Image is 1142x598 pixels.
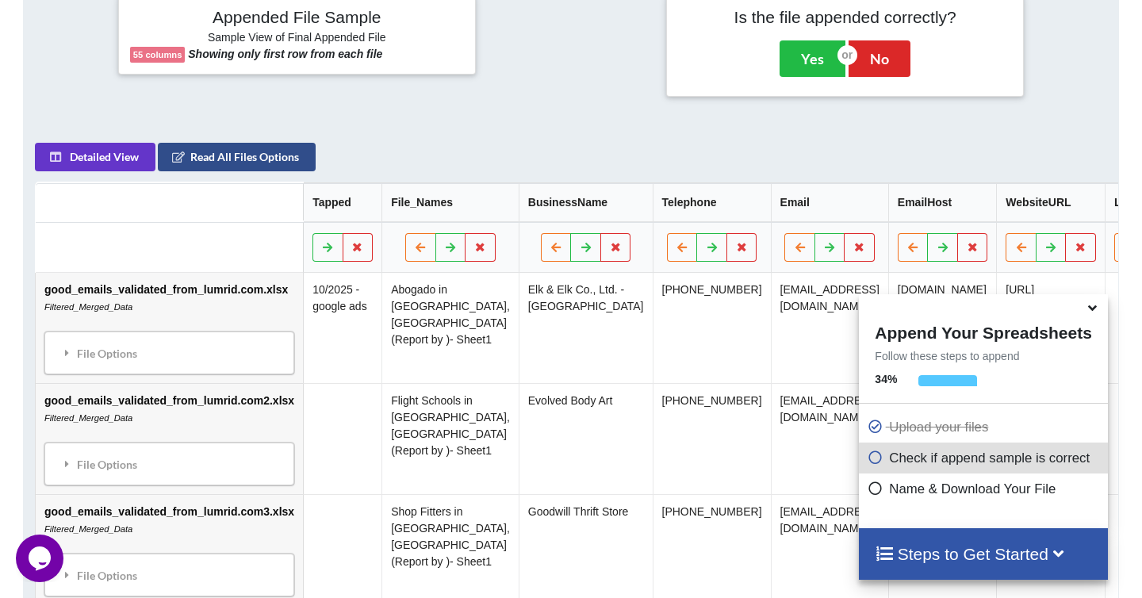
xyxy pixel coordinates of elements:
button: No [849,40,910,77]
td: good_emails_validated_from_lumrid.com2.xlsx [36,383,303,494]
td: Elk & Elk Co., Ltd. - [GEOGRAPHIC_DATA] [518,273,652,383]
td: Evolved Body Art [518,383,652,494]
b: 55 columns [133,50,182,59]
td: [EMAIL_ADDRESS][DOMAIN_NAME] [770,273,887,383]
button: Yes [780,40,845,77]
h4: Append Your Spreadsheets [859,319,1107,343]
td: [URL][DOMAIN_NAME] [996,273,1105,383]
b: Showing only first row from each file [188,48,382,60]
p: Name & Download Your File [867,479,1103,499]
h4: Steps to Get Started [875,544,1091,564]
i: Filtered_Merged_Data [44,413,132,423]
i: Filtered_Merged_Data [44,302,132,312]
td: [PHONE_NUMBER] [652,383,770,494]
b: 34 % [875,373,897,385]
td: good_emails_validated_from_lumrid.com.xlsx [36,273,303,383]
h6: Sample View of Final Appended File [130,31,464,47]
i: Filtered_Merged_Data [44,524,132,534]
p: Upload your files [867,417,1103,437]
td: [EMAIL_ADDRESS][DOMAIN_NAME] [770,383,887,494]
th: File_Names [381,183,519,222]
td: [DOMAIN_NAME] [887,273,996,383]
th: EmailHost [887,183,996,222]
h4: Appended File Sample [130,7,464,29]
button: Detailed View [35,143,155,171]
td: 10/2025 - google ads [303,273,381,383]
div: File Options [49,558,289,592]
td: Flight Schools in [GEOGRAPHIC_DATA], [GEOGRAPHIC_DATA] (Report by )- Sheet1 [381,383,519,494]
h4: Is the file appended correctly? [678,7,1012,27]
td: Abogado in [GEOGRAPHIC_DATA], [GEOGRAPHIC_DATA] (Report by )- Sheet1 [381,273,519,383]
div: File Options [49,336,289,370]
th: BusinessName [518,183,652,222]
th: Tapped [303,183,381,222]
th: Email [770,183,887,222]
p: Check if append sample is correct [867,448,1103,468]
div: File Options [49,447,289,481]
iframe: chat widget [16,535,67,582]
p: Follow these steps to append [859,348,1107,364]
button: Read All Files Options [158,143,316,171]
th: WebsiteURL [996,183,1105,222]
th: Telephone [652,183,770,222]
td: [PHONE_NUMBER] [652,273,770,383]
